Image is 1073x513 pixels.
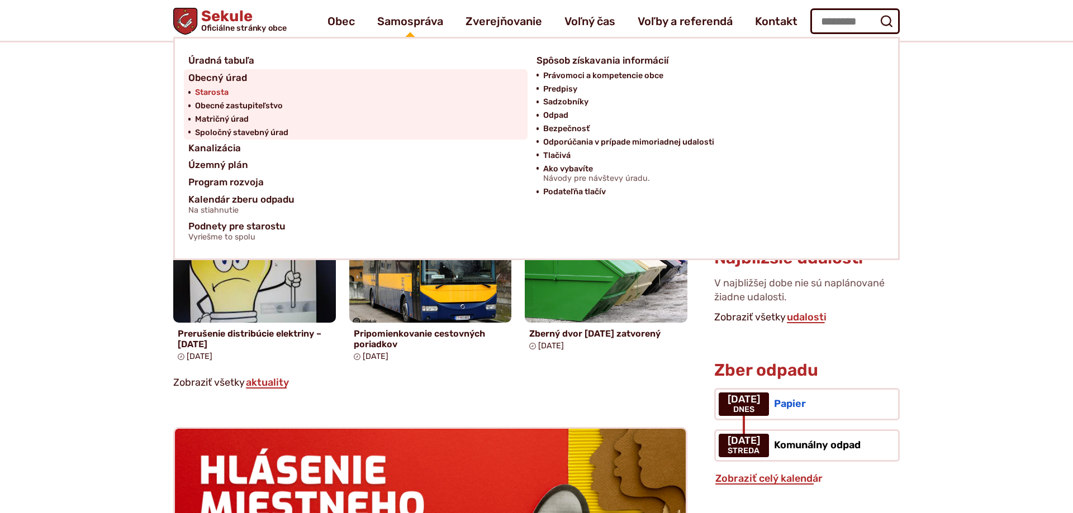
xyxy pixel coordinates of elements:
a: Zobraziť všetky aktuality [245,376,290,389]
span: Na stiahnutie [188,206,295,215]
a: Voľby a referendá [638,6,733,37]
a: Tlačivá [543,149,871,162]
h4: Prerušenie distribúcie elektriny – [DATE] [178,328,331,349]
a: Odporúčania v prípade mimoriadnej udalosti [543,136,871,149]
a: Obecný úrad [188,69,523,87]
span: Právomoci a kompetencie obce [543,69,663,83]
a: Samospráva [377,6,443,37]
p: Zobraziť všetky [714,309,900,326]
span: Predpisy [543,83,577,96]
span: Spôsob získavania informácií [536,52,668,69]
span: Ako vybavíte [543,162,650,186]
a: Zverejňovanie [466,6,542,37]
span: Kanalizácia [188,140,241,157]
a: Sadzobníky [543,95,871,109]
span: Odporúčania v prípade mimoriadnej udalosti [543,136,714,149]
a: Právomoci a kompetencie obce [543,69,871,83]
h4: Zberný dvor [DATE] zatvorený [529,328,683,339]
span: Návody pre návštevy úradu. [543,174,650,183]
a: Predpisy [543,83,871,96]
h1: Sekule [197,9,287,32]
a: Územný plán [188,156,523,174]
a: Papier [DATE] Dnes [714,388,900,420]
span: Tlačivá [543,149,571,162]
span: Podateľňa tlačív [543,185,606,199]
a: Program rozvoja [188,174,523,191]
a: Bezpečnosť [543,122,871,136]
h3: Najbližšie udalosti [714,249,863,267]
span: Matričný úrad [195,113,249,126]
a: Zobraziť všetky udalosti [786,311,828,323]
span: Papier [774,397,806,410]
a: Voľný čas [564,6,615,37]
p: V najbližšej dobe nie sú naplánované žiadne udalosti. [714,276,900,309]
a: Starosta [195,86,523,99]
span: Dnes [728,405,760,414]
a: Obecné zastupiteľstvo [195,99,523,113]
a: Podateľňa tlačív [543,185,871,199]
a: Logo Sekule, prejsť na domovskú stránku. [173,8,287,35]
a: Prerušenie distribúcie elektriny – [DATE] [DATE] [173,227,336,366]
a: Spoločný stavebný úrad [195,126,523,140]
h4: Pripomienkovanie cestovných poriadkov [354,328,507,349]
span: [DATE] [363,352,388,361]
span: Kalendár zberu odpadu [188,191,295,218]
a: Spôsob získavania informácií [536,52,871,69]
span: Územný plán [188,156,248,174]
a: Úradná tabuľa [188,52,523,69]
a: Matričný úrad [195,113,523,126]
h3: Zber odpadu [714,361,900,380]
a: Pripomienkovanie cestovných poriadkov [DATE] [349,227,512,366]
span: [DATE] [538,341,564,351]
span: [DATE] [187,352,212,361]
span: Vyriešme to spolu [188,233,286,242]
span: Starosta [195,86,229,99]
span: Oficiálne stránky obce [201,24,287,32]
a: Podnety pre starostuVyriešme to spolu [188,218,871,245]
a: Komunálny odpad [DATE] streda [714,429,900,462]
a: Zobraziť celý kalendár [714,472,824,485]
span: streda [728,447,760,456]
span: [DATE] [728,394,760,405]
a: Odpad [543,109,871,122]
span: Odpad [543,109,568,122]
span: Bezpečnosť [543,122,590,136]
span: Obecný úrad [188,69,247,87]
a: Zberný dvor [DATE] zatvorený [DATE] [525,227,687,355]
span: Program rozvoja [188,174,264,191]
span: Komunálny odpad [774,439,861,451]
span: Úradná tabuľa [188,52,254,69]
span: Spoločný stavebný úrad [195,126,288,140]
a: Kontakt [755,6,797,37]
span: Podnety pre starostu [188,218,286,245]
span: [DATE] [728,435,760,447]
img: Prejsť na domovskú stránku [173,8,197,35]
a: Ako vybavíteNávody pre návštevy úradu. [543,162,871,186]
a: Kalendár zberu odpaduNa stiahnutie [188,191,523,218]
p: Zobraziť všetky [173,375,687,391]
span: Obecné zastupiteľstvo [195,99,283,113]
a: Obec [327,6,355,37]
span: Sadzobníky [543,95,588,109]
a: Kanalizácia [188,140,523,157]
